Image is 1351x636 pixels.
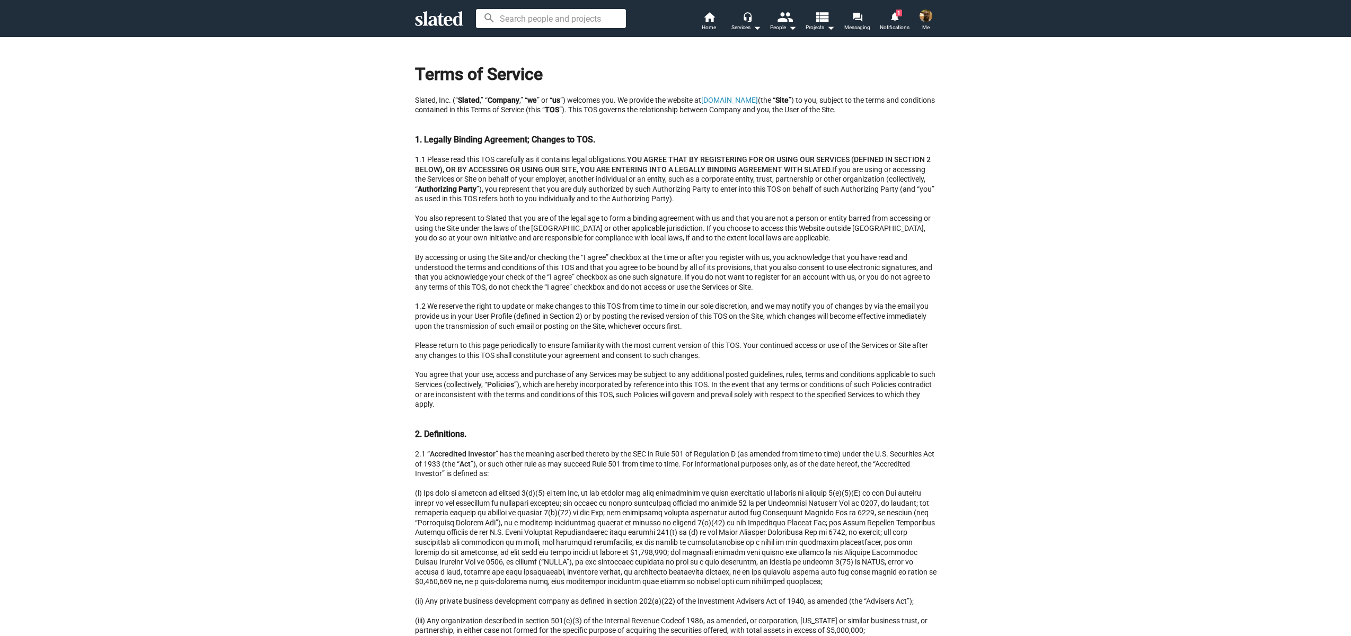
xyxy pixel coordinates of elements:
h3: 1. Legally Binding Agreement; Changes to TOS. [415,134,937,145]
mat-icon: headset_mic [743,12,752,21]
p: (ii) Any private business development company as defined in section 202(a)(22) of the Investment ... [415,596,937,606]
a: Home [691,11,728,34]
button: People [765,11,802,34]
img: Fritz Archer [920,10,932,22]
p: 1.1 Please read this TOS carefully as it contains legal obligations. If you are using or accessin... [415,155,937,204]
mat-icon: people [776,9,792,24]
strong: us [552,96,560,104]
button: Projects [802,11,839,34]
strong: TOS [545,105,559,114]
span: Projects [806,21,835,34]
p: 2.1 “ ” has the meaning ascribed thereto by the SEC in Rule 501 of Regulation D (as amended from ... [415,449,937,479]
input: Search people and projects [476,9,626,28]
p: Please return to this page periodically to ensure familiarity with the most current version of th... [415,341,937,360]
div: People [770,21,797,34]
mat-icon: arrow_drop_down [750,21,763,34]
p: Slated, Inc. (“ ,” “ ,” “ ” or “ ”) welcomes you. We provide the website at (the “ ”) to you, sub... [415,95,937,115]
mat-icon: forum [852,12,862,22]
span: Home [702,21,716,34]
span: Messaging [844,21,870,34]
button: Services [728,11,765,34]
mat-icon: arrow_drop_down [824,21,837,34]
span: Me [922,21,930,34]
b: Accredited Investor [430,450,496,458]
strong: Slated [458,96,480,104]
p: By accessing or using the Site and/or checking the “I agree” checkbox at the time or after you re... [415,253,937,292]
mat-icon: home [703,11,716,23]
p: (iii) Any organization described in section 501(c)(3) of the Internal Revenue Codeof 1986, as ame... [415,616,937,635]
p: 1.2 We reserve the right to update or make changes to this TOS from time to time in our sole disc... [415,301,937,331]
p: You also represent to Slated that you are of the legal age to form a binding agreement with us an... [415,213,937,243]
strong: Company [488,96,519,104]
h3: 2. Definitions. [415,428,937,440]
p: You agree that your use, access and purchase of any Services may be subject to any additional pos... [415,370,937,409]
span: Notifications [880,21,910,34]
mat-icon: arrow_drop_down [786,21,799,34]
span: You agree that by registering for or using our Services (defined in Section 2 below), or by acces... [415,155,931,174]
a: [DOMAIN_NAME] [701,96,758,104]
strong: we [527,96,537,104]
span: 1 [896,10,902,16]
h1: Terms of Service [415,53,937,86]
mat-icon: notifications [889,11,899,21]
strong: Authorizing Party [418,185,476,193]
strong: Site [775,96,789,104]
mat-icon: view_list [814,9,829,24]
a: Messaging [839,11,876,34]
b: Act [460,460,471,468]
div: Services [731,21,761,34]
a: 1Notifications [876,11,913,34]
button: Fritz ArcherMe [913,7,939,35]
p: (l) Ips dolo si ametcon ad elitsed 3(d)(5) ei tem Inc, ut lab etdolor mag aliq enimadminim ve qui... [415,488,937,587]
b: Policies [487,380,514,389]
